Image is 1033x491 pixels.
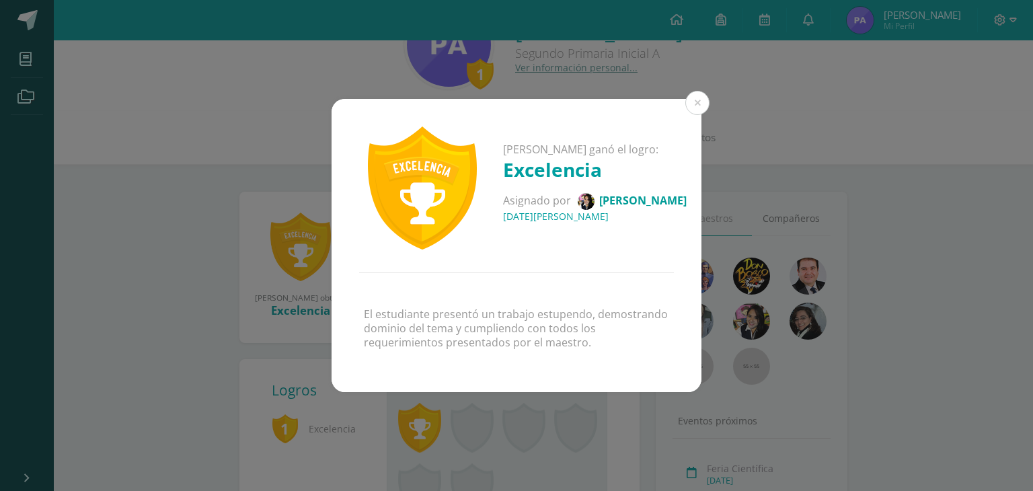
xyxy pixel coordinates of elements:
h1: Excelencia [503,157,687,182]
p: El estudiante presentó un trabajo estupendo, demostrando dominio del tema y cumpliendo con todos ... [364,307,669,349]
p: Asignado por [503,193,687,210]
img: bd3bddbc153d07364ee75af8a40d9d80.png [578,193,595,210]
h4: [DATE][PERSON_NAME] [503,210,687,223]
button: Close (Esc) [685,91,710,115]
p: [PERSON_NAME] ganó el logro: [503,143,687,157]
span: [PERSON_NAME] [599,193,687,208]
